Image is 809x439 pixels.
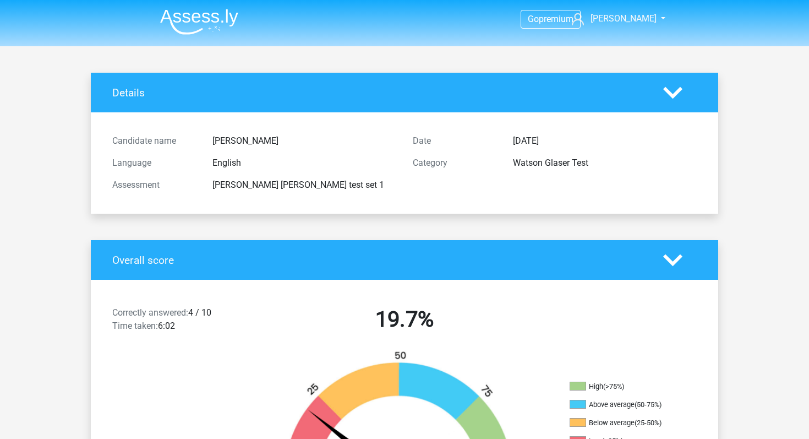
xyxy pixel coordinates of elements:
h2: 19.7% [263,306,546,333]
div: (50-75%) [635,400,662,409]
li: Below average [570,418,680,428]
div: Candidate name [104,134,204,148]
div: (>75%) [603,382,624,391]
span: Time taken: [112,321,158,331]
a: [PERSON_NAME] [567,12,658,25]
div: Watson Glaser Test [505,156,705,170]
div: Assessment [104,178,204,192]
div: [PERSON_NAME] [204,134,404,148]
div: (25-50%) [635,419,662,427]
a: Gopremium [521,12,580,26]
div: Language [104,156,204,170]
span: Go [528,14,539,24]
img: Assessly [160,9,238,35]
h4: Overall score [112,254,647,267]
li: High [570,382,680,392]
div: Category [404,156,505,170]
span: Correctly answered: [112,307,188,318]
li: Above average [570,400,680,410]
div: English [204,156,404,170]
span: [PERSON_NAME] [591,13,657,24]
span: premium [539,14,573,24]
div: 4 / 10 6:02 [104,306,254,337]
h4: Details [112,86,647,99]
div: [DATE] [505,134,705,148]
div: Date [404,134,505,148]
div: [PERSON_NAME] [PERSON_NAME] test set 1 [204,178,404,192]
